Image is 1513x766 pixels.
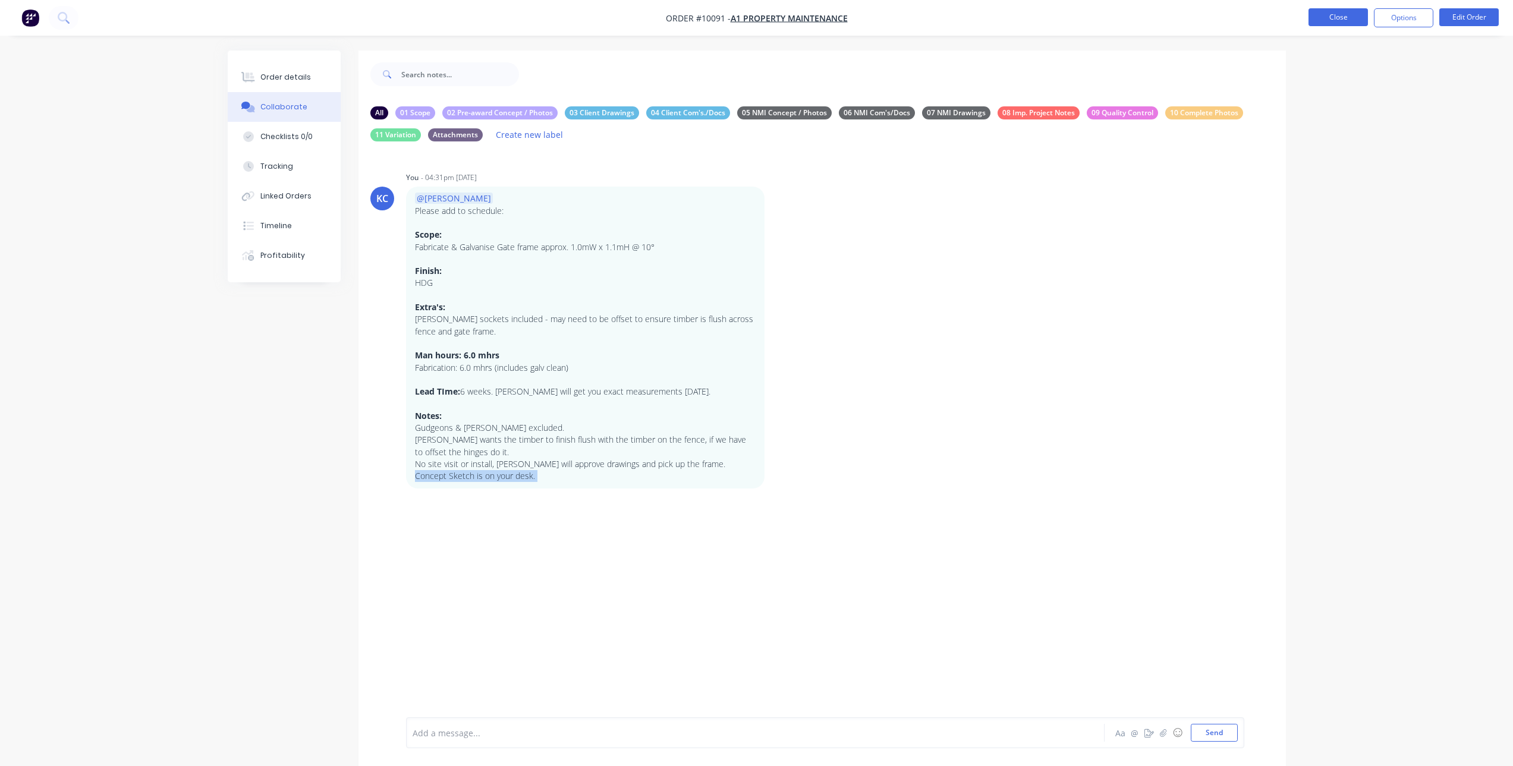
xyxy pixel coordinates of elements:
div: 05 NMI Concept / Photos [737,106,832,119]
button: Send [1191,724,1238,742]
a: A1 Property Maintenance [731,12,848,24]
p: Fabricate & Galvanise Gate frame approx. 1.0mW x 1.1mH @ 10° [415,241,756,253]
button: Tracking [228,152,341,181]
div: 06 NMI Com's/Docs [839,106,915,119]
button: @ [1128,726,1142,740]
div: 07 NMI Drawings [922,106,990,119]
div: Collaborate [260,102,307,112]
div: Tracking [260,161,293,172]
div: 11 Variation [370,128,421,141]
div: 04 Client Com's./Docs [646,106,730,119]
div: Attachments [428,128,483,141]
button: Close [1308,8,1368,26]
strong: Man hours: 6.0 mhrs [415,349,499,361]
div: KC [376,191,388,206]
button: Create new label [490,127,570,143]
button: Options [1374,8,1433,27]
p: Fabrication: 6.0 mhrs (includes galv clean) [415,362,756,374]
p: [PERSON_NAME] wants the timber to finish flush with the timber on the fence, if we have to offset... [415,434,756,458]
strong: Notes: [415,410,442,421]
p: Gudgeons & [PERSON_NAME] excluded. [415,422,756,434]
p: Concept Sketch is on your desk. [415,470,756,482]
div: Checklists 0/0 [260,131,313,142]
div: Order details [260,72,311,83]
div: All [370,106,388,119]
button: Collaborate [228,92,341,122]
div: Timeline [260,220,292,231]
button: ☺ [1171,726,1185,740]
button: Linked Orders [228,181,341,211]
div: You [406,172,419,183]
div: 10 Complete Photos [1165,106,1243,119]
p: HDG [415,277,756,289]
p: 6 weeks. [PERSON_NAME] will get you exact measurements [DATE]. [415,386,756,398]
button: Edit Order [1439,8,1499,26]
div: 02 Pre-award Concept / Photos [442,106,558,119]
p: Please add to schedule: [415,205,756,217]
button: Timeline [228,211,341,241]
div: 03 Client Drawings [565,106,639,119]
div: - 04:31pm [DATE] [421,172,477,183]
button: Order details [228,62,341,92]
span: Order #10091 - [666,12,731,24]
div: Profitability [260,250,305,261]
button: Aa [1113,726,1128,740]
span: @[PERSON_NAME] [415,193,493,204]
div: Linked Orders [260,191,312,201]
strong: Scope: [415,229,442,240]
div: 08 Imp. Project Notes [998,106,1080,119]
input: Search notes... [401,62,519,86]
strong: Extra's: [415,301,445,313]
strong: Finish: [415,265,442,276]
strong: Lead TIme: [415,386,460,397]
div: 09 Quality Control [1087,106,1158,119]
div: 01 Scope [395,106,435,119]
p: No site visit or install, [PERSON_NAME] will approve drawings and pick up the frame. [415,458,756,470]
img: Factory [21,9,39,27]
button: Profitability [228,241,341,270]
button: Checklists 0/0 [228,122,341,152]
p: [PERSON_NAME] sockets included - may need to be offset to ensure timber is flush across fence and... [415,313,756,338]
